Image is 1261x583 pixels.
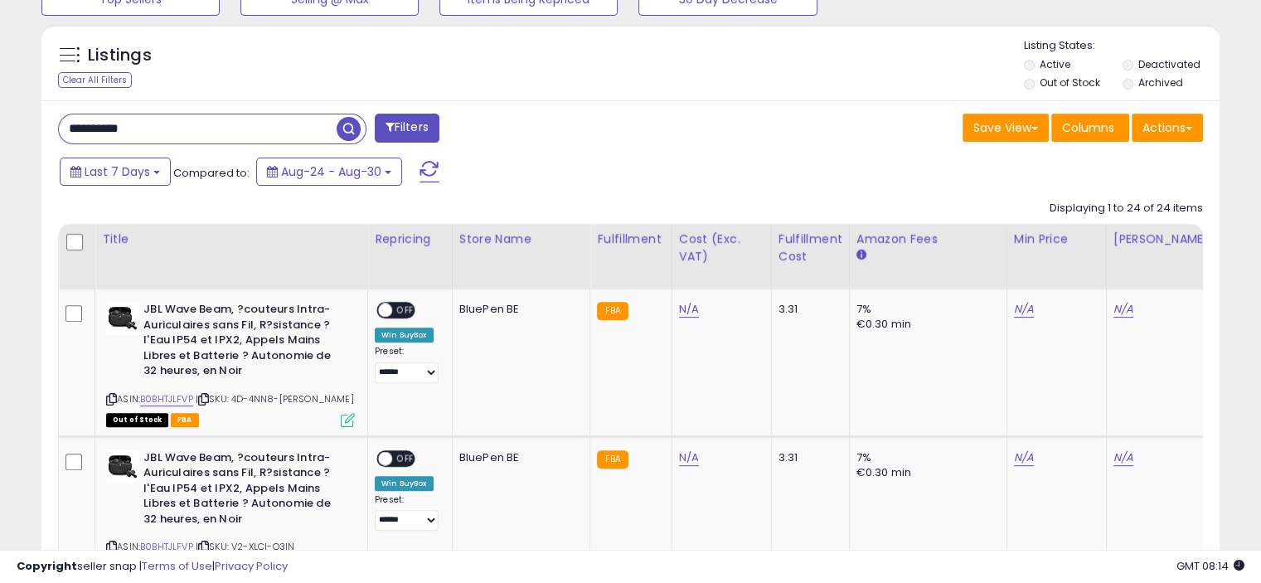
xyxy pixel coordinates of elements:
[375,328,434,343] div: Win BuyBox
[1113,301,1133,318] a: N/A
[88,44,152,67] h5: Listings
[856,317,994,332] div: €0.30 min
[196,392,354,406] span: | SKU: 4D-4NN8-[PERSON_NAME]
[106,450,139,483] img: 31nXVvSk7GL._SL40_.jpg
[1014,301,1034,318] a: N/A
[102,231,361,248] div: Title
[963,114,1049,142] button: Save View
[459,302,578,317] div: BluePen BE
[778,231,842,265] div: Fulfillment Cost
[459,450,578,465] div: BluePen BE
[1137,75,1182,90] label: Archived
[392,451,419,465] span: OFF
[856,302,994,317] div: 7%
[1014,449,1034,466] a: N/A
[1014,231,1099,248] div: Min Price
[597,450,628,469] small: FBA
[375,494,439,532] div: Preset:
[173,165,250,181] span: Compared to:
[1113,449,1133,466] a: N/A
[106,302,355,425] div: ASIN:
[1024,38,1220,54] p: Listing States:
[171,413,199,427] span: FBA
[1050,201,1203,216] div: Displaying 1 to 24 of 24 items
[17,558,77,574] strong: Copyright
[597,302,628,320] small: FBA
[375,476,434,491] div: Win BuyBox
[106,302,139,335] img: 31nXVvSk7GL._SL40_.jpg
[375,114,439,143] button: Filters
[375,231,445,248] div: Repricing
[1040,57,1070,71] label: Active
[856,465,994,480] div: €0.30 min
[392,304,419,318] span: OFF
[679,301,699,318] a: N/A
[256,158,402,186] button: Aug-24 - Aug-30
[1040,75,1100,90] label: Out of Stock
[597,231,664,248] div: Fulfillment
[459,231,584,248] div: Store Name
[58,72,132,88] div: Clear All Filters
[856,248,866,263] small: Amazon Fees.
[778,302,837,317] div: 3.31
[60,158,171,186] button: Last 7 Days
[142,558,212,574] a: Terms of Use
[1132,114,1203,142] button: Actions
[143,302,345,383] b: JBL Wave Beam, ?couteurs Intra-Auriculaires sans Fil, R?sistance ? l'Eau IP54 et IPX2, Appels Mai...
[106,413,168,427] span: All listings that are currently out of stock and unavailable for purchase on Amazon
[17,559,288,575] div: seller snap | |
[778,450,837,465] div: 3.31
[281,163,381,180] span: Aug-24 - Aug-30
[143,450,345,532] b: JBL Wave Beam, ?couteurs Intra-Auriculaires sans Fil, R?sistance ? l'Eau IP54 et IPX2, Appels Mai...
[215,558,288,574] a: Privacy Policy
[1176,558,1244,574] span: 2025-09-9 08:14 GMT
[1051,114,1129,142] button: Columns
[1113,231,1212,248] div: [PERSON_NAME]
[85,163,150,180] span: Last 7 Days
[140,392,193,406] a: B0BHTJLFVP
[679,231,764,265] div: Cost (Exc. VAT)
[1062,119,1114,136] span: Columns
[375,346,439,383] div: Preset:
[856,231,1000,248] div: Amazon Fees
[1137,57,1200,71] label: Deactivated
[856,450,994,465] div: 7%
[679,449,699,466] a: N/A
